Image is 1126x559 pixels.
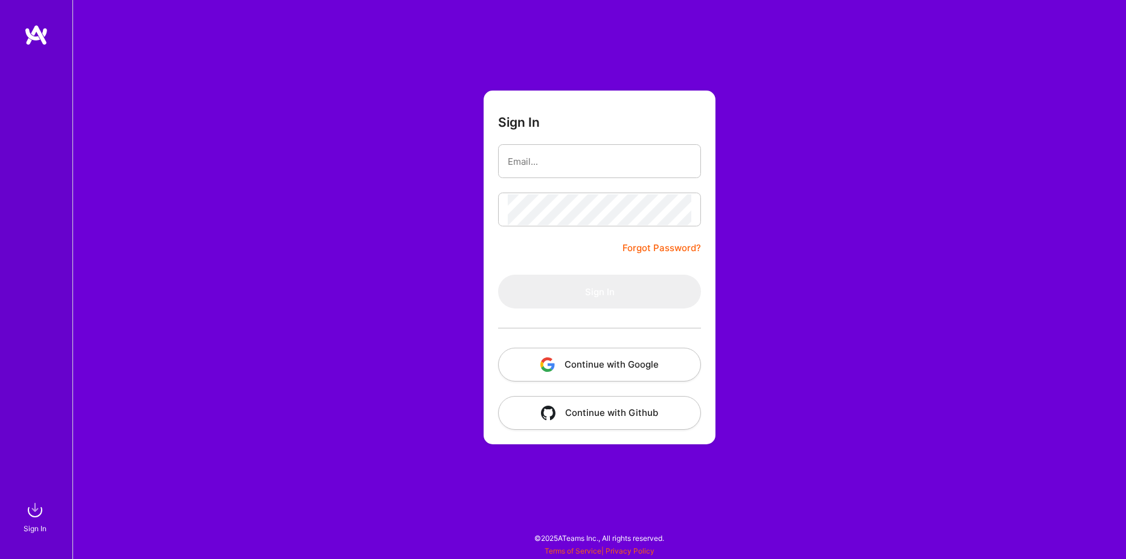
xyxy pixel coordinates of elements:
[606,546,654,555] a: Privacy Policy
[23,498,47,522] img: sign in
[498,348,701,382] button: Continue with Google
[622,241,701,255] a: Forgot Password?
[508,146,691,177] input: Email...
[72,523,1126,553] div: © 2025 ATeams Inc., All rights reserved.
[545,546,654,555] span: |
[545,546,601,555] a: Terms of Service
[498,115,540,130] h3: Sign In
[25,498,47,535] a: sign inSign In
[541,406,555,420] img: icon
[24,24,48,46] img: logo
[498,396,701,430] button: Continue with Github
[540,357,555,372] img: icon
[24,522,46,535] div: Sign In
[498,275,701,308] button: Sign In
